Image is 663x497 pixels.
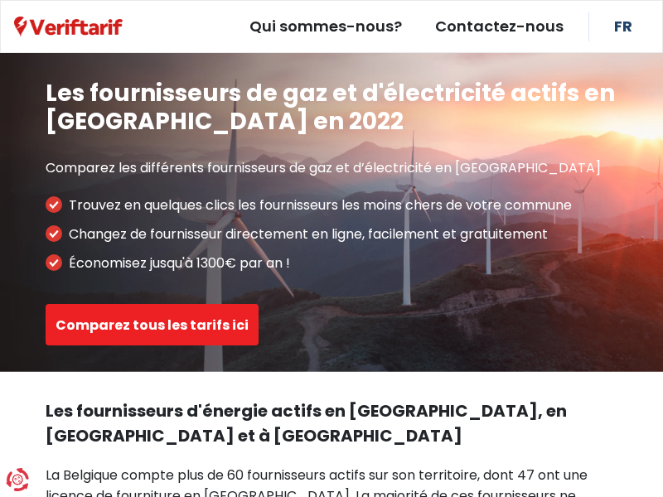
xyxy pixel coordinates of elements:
li: Économisez jusqu'à 1300€ par an ! [46,254,617,271]
a: Veriftarif [14,16,123,37]
button: Comparez tous les tarifs ici [46,304,259,345]
li: Trouvez en quelques clics les fournisseurs les moins chers de votre commune [46,196,617,213]
h1: Les fournisseurs de gaz et d'électricité actifs en [GEOGRAPHIC_DATA] en 2022 [46,80,617,135]
li: Changez de fournisseur directement en ligne, facilement et gratuitement [46,225,617,242]
h2: Les fournisseurs d'énergie actifs en [GEOGRAPHIC_DATA], en [GEOGRAPHIC_DATA] et à [GEOGRAPHIC_DATA] [46,398,617,448]
p: Comparez les différents fournisseurs de gaz et d’électricité en [GEOGRAPHIC_DATA] [46,160,617,176]
img: Veriftarif logo [14,17,123,37]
